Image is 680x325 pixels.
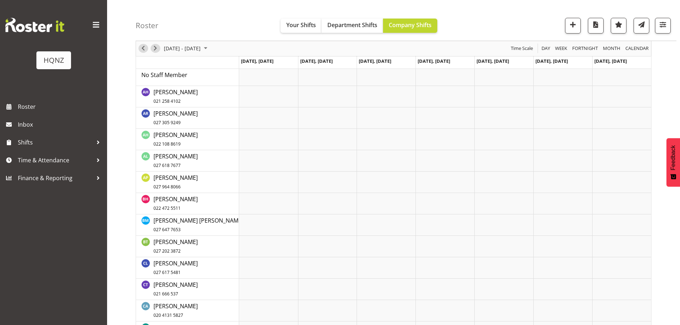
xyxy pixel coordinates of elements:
span: [DATE], [DATE] [300,58,333,64]
button: Highlight an important date within the roster. [611,18,626,34]
button: Timeline Week [554,44,569,53]
span: 027 202 3872 [153,248,181,254]
td: Anthony Paul Mitchell resource [136,172,239,193]
span: Company Shifts [389,21,432,29]
td: Ana Ledesma resource [136,150,239,172]
span: [DATE] - [DATE] [163,44,201,53]
span: [PERSON_NAME] [153,110,198,126]
a: [PERSON_NAME]027 617 5481 [153,259,198,276]
span: 027 305 9249 [153,120,181,126]
img: Rosterit website logo [5,18,64,32]
span: 027 617 5481 [153,269,181,275]
td: Ben Traill resource [136,236,239,257]
span: 027 647 7653 [153,227,181,233]
span: 021 258 4102 [153,98,181,104]
button: Add a new shift [565,18,581,34]
a: [PERSON_NAME]021 666 537 [153,280,198,298]
button: Department Shifts [322,19,383,33]
span: 022 108 8619 [153,141,181,147]
span: [DATE], [DATE] [477,58,509,64]
span: [DATE], [DATE] [241,58,273,64]
td: Charlie Turner resource [136,279,239,300]
a: [PERSON_NAME]027 618 7677 [153,152,198,169]
span: [PERSON_NAME] [153,174,198,190]
span: Week [554,44,568,53]
button: Company Shifts [383,19,437,33]
button: Timeline Day [540,44,551,53]
span: [PERSON_NAME] [153,281,198,297]
span: [DATE], [DATE] [418,58,450,64]
span: 027 618 7677 [153,162,181,168]
button: Your Shifts [281,19,322,33]
a: [PERSON_NAME]027 964 8066 [153,173,198,191]
span: Day [541,44,551,53]
span: Inbox [18,119,104,130]
td: Alanna Haysmith resource [136,86,239,107]
span: Month [602,44,621,53]
span: [PERSON_NAME] [153,131,198,147]
td: Alex Romanytchev resource [136,107,239,129]
td: Bayley McDonald resource [136,214,239,236]
td: Carlos La Sala resource [136,257,239,279]
td: Barbara Hillcoat resource [136,193,239,214]
button: Month [624,44,650,53]
span: Your Shifts [286,21,316,29]
button: Next [151,44,160,53]
span: Fortnight [571,44,599,53]
span: 020 4131 5827 [153,312,183,318]
span: [DATE], [DATE] [594,58,627,64]
td: Amanda Horan resource [136,129,239,150]
td: No Staff Member resource [136,65,239,86]
button: Timeline Month [602,44,622,53]
span: Feedback [670,145,676,170]
a: [PERSON_NAME]020 4131 5827 [153,302,198,319]
div: HQNZ [44,55,64,66]
button: September 2025 [163,44,211,53]
a: [PERSON_NAME]027 202 3872 [153,238,198,255]
span: [PERSON_NAME] [153,88,198,105]
button: Send a list of all shifts for the selected filtered period to all rostered employees. [634,18,649,34]
a: [PERSON_NAME]022 472 5511 [153,195,198,212]
span: calendar [625,44,649,53]
a: [PERSON_NAME]027 305 9249 [153,109,198,126]
button: Time Scale [510,44,534,53]
a: No Staff Member [141,71,187,79]
span: [DATE], [DATE] [535,58,568,64]
button: Filter Shifts [655,18,671,34]
span: [PERSON_NAME] [153,259,198,276]
span: 022 472 5511 [153,205,181,211]
div: previous period [137,41,149,56]
span: [PERSON_NAME] [PERSON_NAME] [153,217,243,233]
span: Time & Attendance [18,155,93,166]
span: [PERSON_NAME] [153,195,198,212]
span: 021 666 537 [153,291,178,297]
div: Aug 28 - Sep 03, 2025 [161,41,212,56]
td: Chloe Amer resource [136,300,239,321]
div: next period [149,41,161,56]
button: Feedback - Show survey [666,138,680,187]
button: Fortnight [571,44,599,53]
span: Department Shifts [327,21,377,29]
span: Finance & Reporting [18,173,93,183]
span: 027 964 8066 [153,184,181,190]
a: [PERSON_NAME]021 258 4102 [153,88,198,105]
a: [PERSON_NAME] [PERSON_NAME]027 647 7653 [153,216,243,233]
span: [DATE], [DATE] [359,58,391,64]
a: [PERSON_NAME]022 108 8619 [153,131,198,148]
span: [PERSON_NAME] [153,302,198,319]
span: Roster [18,101,104,112]
button: Download a PDF of the roster according to the set date range. [588,18,604,34]
button: Previous [138,44,148,53]
span: Shifts [18,137,93,148]
h4: Roster [136,21,158,30]
span: [PERSON_NAME] [153,152,198,169]
span: [PERSON_NAME] [153,238,198,254]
